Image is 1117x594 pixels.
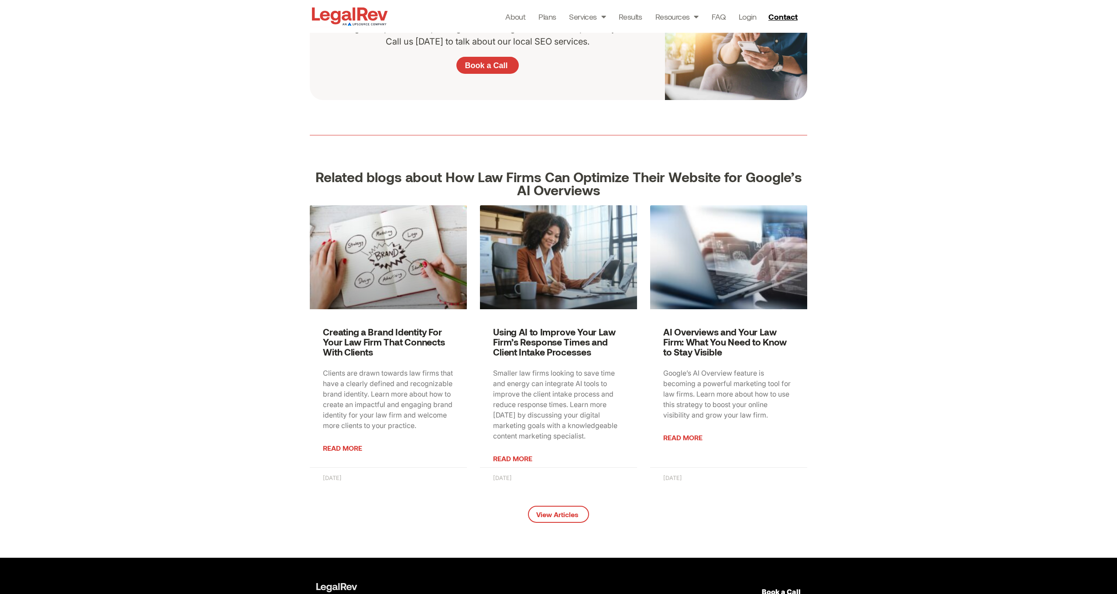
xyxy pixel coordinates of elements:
a: About [505,10,525,23]
a: A business woman sitting at a desk writing on a paper and looking at a tablet in front of a laptop. [480,205,637,309]
span: View Articles [536,511,579,518]
a: A woman drawing in a notebook with the word brand and several describing words around it. [310,205,467,309]
span: [DATE] [663,474,682,481]
p: Clients are drawn towards law firms that have a clearly defined and recognizable brand identity. ... [323,368,454,431]
p: Google’s AI Overview feature is becoming a powerful marketing tool for law firms. Learn more abou... [663,368,794,420]
a: A man typing on a laptop while AI graphics float above it. [650,205,807,309]
div: Related blogs about How Law Firms Can Optimize Their Website for Google’s AI Overviews [310,170,807,197]
nav: Menu [505,10,756,23]
a: Services [569,10,606,23]
a: Plans [538,10,556,23]
a: FAQ [712,10,726,23]
span: Book a Call [465,62,507,69]
span: [DATE] [493,474,512,481]
a: Login [739,10,756,23]
a: Results [619,10,642,23]
a: Book a Call [456,57,519,74]
span: Contact [768,13,798,21]
a: Using AI to Improve Your Law Firm’s Response Times and Client Intake Processes [493,326,616,357]
p: Smaller law firms looking to save time and energy can integrate AI tools to improve the client in... [493,368,624,441]
a: Resources [655,10,699,23]
p: LegalRev provides expert digital marketing solutions for expert lawyers. Call us [DATE] to talk a... [336,22,639,48]
a: Creating a Brand Identity For Your Law Firm That Connects With Clients [323,326,445,357]
a: View Articles [528,506,589,523]
span: [DATE] [323,474,342,481]
a: AI Overviews and Your Law Firm: What You Need to Know to Stay Visible [663,326,787,357]
a: Contact [765,10,803,24]
a: Read more about Creating a Brand Identity For Your Law Firm That Connects With Clients [323,448,362,448]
